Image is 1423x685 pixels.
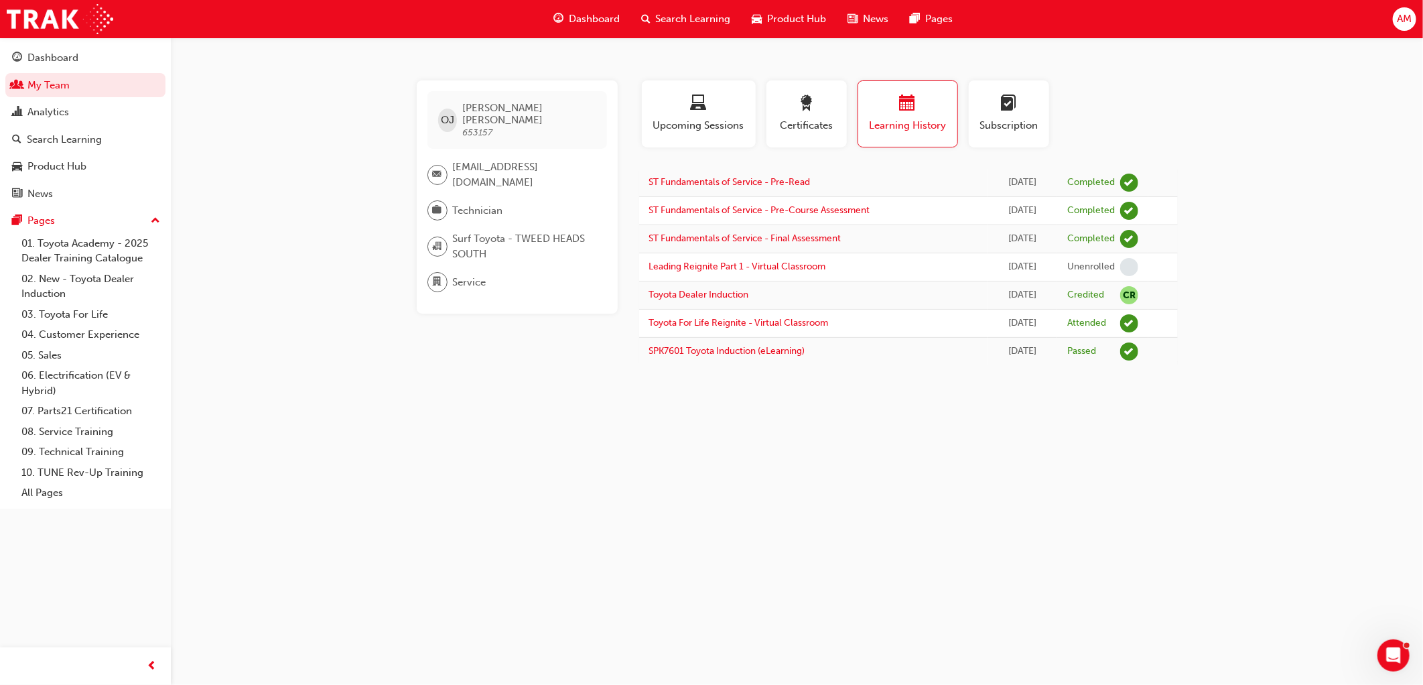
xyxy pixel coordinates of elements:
span: guage-icon [12,52,22,64]
a: 06. Electrification (EV & Hybrid) [16,365,165,401]
a: Product Hub [5,154,165,179]
span: car-icon [12,161,22,173]
a: Search Learning [5,127,165,152]
a: Toyota For Life Reignite - Virtual Classroom [649,317,829,328]
span: learningRecordVerb_NONE-icon [1120,258,1138,276]
span: prev-icon [147,658,157,675]
span: 653157 [462,127,492,138]
div: Thu May 08 2025 16:36:22 GMT+1000 (Australian Eastern Standard Time) [998,259,1047,275]
span: organisation-icon [433,238,442,255]
div: Product Hub [27,159,86,174]
button: DashboardMy TeamAnalyticsSearch LearningProduct HubNews [5,43,165,208]
a: 01. Toyota Academy - 2025 Dealer Training Catalogue [16,233,165,269]
span: news-icon [848,11,858,27]
a: All Pages [16,483,165,503]
a: News [5,182,165,206]
span: people-icon [12,80,22,92]
a: Dashboard [5,46,165,70]
span: Dashboard [569,11,620,27]
span: Service [453,275,486,290]
span: email-icon [433,166,442,184]
a: 07. Parts21 Certification [16,401,165,422]
button: Subscription [969,80,1049,147]
span: News [864,11,889,27]
span: briefcase-icon [433,202,442,219]
a: ST Fundamentals of Service - Pre-Course Assessment [649,204,870,216]
span: calendar-icon [900,95,916,113]
span: chart-icon [12,107,22,119]
a: 02. New - Toyota Dealer Induction [16,269,165,304]
span: Subscription [979,118,1039,133]
button: Learning History [858,80,958,147]
a: 09. Technical Training [16,442,165,462]
img: Trak [7,4,113,34]
div: Dashboard [27,50,78,66]
div: Thu Aug 07 2025 11:27:30 GMT+1000 (Australian Eastern Standard Time) [998,231,1047,247]
div: Unenrolled [1067,261,1115,273]
span: Surf Toyota - TWEED HEADS SOUTH [453,231,596,261]
span: Learning History [868,118,947,133]
span: news-icon [12,188,22,200]
a: 10. TUNE Rev-Up Training [16,462,165,483]
a: SPK7601 Toyota Induction (eLearning) [649,345,805,357]
a: search-iconSearch Learning [630,5,742,33]
span: laptop-icon [691,95,707,113]
button: Certificates [766,80,847,147]
a: ST Fundamentals of Service - Final Assessment [649,233,841,244]
a: pages-iconPages [900,5,964,33]
div: Thu Aug 07 2025 11:32:37 GMT+1000 (Australian Eastern Standard Time) [998,203,1047,219]
a: news-iconNews [837,5,900,33]
span: up-icon [151,212,160,230]
div: Analytics [27,105,69,120]
span: AM [1397,11,1412,27]
span: pages-icon [12,215,22,227]
span: [PERSON_NAME] [PERSON_NAME] [462,102,596,126]
button: Pages [5,208,165,233]
span: [EMAIL_ADDRESS][DOMAIN_NAME] [453,160,596,190]
div: Credited [1067,289,1104,302]
iframe: Intercom live chat [1377,639,1410,672]
span: department-icon [433,273,442,291]
span: search-icon [641,11,651,27]
span: OJ [441,113,454,128]
div: Tue Mar 25 2025 23:00:00 GMT+1100 (Australian Eastern Daylight Time) [998,288,1047,303]
div: Passed [1067,345,1096,358]
div: Mon Mar 18 2024 12:39:10 GMT+1100 (Australian Eastern Daylight Time) [998,344,1047,359]
span: search-icon [12,134,21,146]
a: 08. Service Training [16,422,165,442]
span: Search Learning [656,11,731,27]
a: Toyota Dealer Induction [649,289,749,300]
a: Leading Reignite Part 1 - Virtual Classroom [649,261,826,272]
button: Upcoming Sessions [642,80,756,147]
span: guage-icon [553,11,563,27]
span: award-icon [799,95,815,113]
div: Completed [1067,204,1115,217]
span: Certificates [776,118,837,133]
span: learningRecordVerb_COMPLETE-icon [1120,174,1138,192]
span: learningRecordVerb_COMPLETE-icon [1120,202,1138,220]
span: Pages [926,11,953,27]
a: 03. Toyota For Life [16,304,165,325]
span: learningRecordVerb_COMPLETE-icon [1120,230,1138,248]
div: Pages [27,213,55,229]
div: Attended [1067,317,1106,330]
span: learningRecordVerb_ATTEND-icon [1120,314,1138,332]
span: null-icon [1120,286,1138,304]
span: car-icon [752,11,762,27]
a: car-iconProduct Hub [742,5,837,33]
div: Completed [1067,233,1115,245]
a: My Team [5,73,165,98]
a: guage-iconDashboard [543,5,630,33]
span: learningplan-icon [1001,95,1017,113]
span: Technician [453,203,503,219]
a: 05. Sales [16,345,165,366]
a: 04. Customer Experience [16,324,165,345]
span: Product Hub [768,11,827,27]
span: learningRecordVerb_PASS-icon [1120,342,1138,361]
span: pages-icon [910,11,921,27]
div: Search Learning [27,132,102,147]
a: Analytics [5,100,165,125]
button: AM [1393,7,1416,31]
